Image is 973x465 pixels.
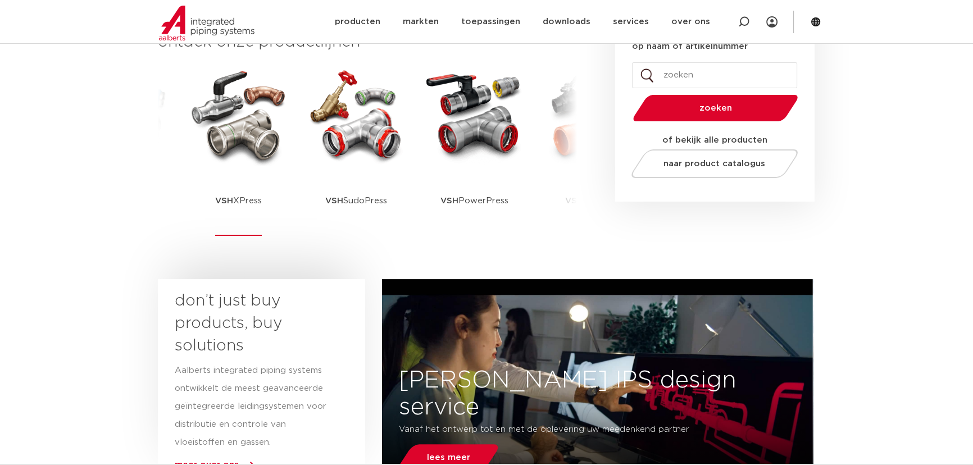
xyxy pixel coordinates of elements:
[175,362,328,452] p: Aalberts integrated piping systems ontwikkelt de meest geavanceerde geïntegreerde leidingsystemen...
[629,149,801,178] a: naar product catalogus
[424,65,525,236] a: VSHPowerPress
[398,421,728,439] p: Vanaf het ontwerp tot en met de oplevering uw meedenkend partner
[542,65,643,236] a: VSHShurjoint
[440,166,508,236] p: PowerPress
[662,136,767,144] strong: of bekijk alle producten
[565,197,583,205] strong: VSH
[662,104,769,112] span: zoeken
[325,166,387,236] p: SudoPress
[426,453,470,462] span: lees meer
[188,65,289,236] a: VSHXPress
[325,197,343,205] strong: VSH
[215,197,233,205] strong: VSH
[175,290,328,357] h3: don’t just buy products, buy solutions
[632,62,797,88] input: zoeken
[565,166,620,236] p: Shurjoint
[632,41,748,52] label: op naam of artikelnummer
[440,197,458,205] strong: VSH
[215,166,262,236] p: XPress
[306,65,407,236] a: VSHSudoPress
[381,367,812,421] h3: [PERSON_NAME] IPS design service
[664,159,766,168] span: naar product catalogus
[629,94,803,122] button: zoeken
